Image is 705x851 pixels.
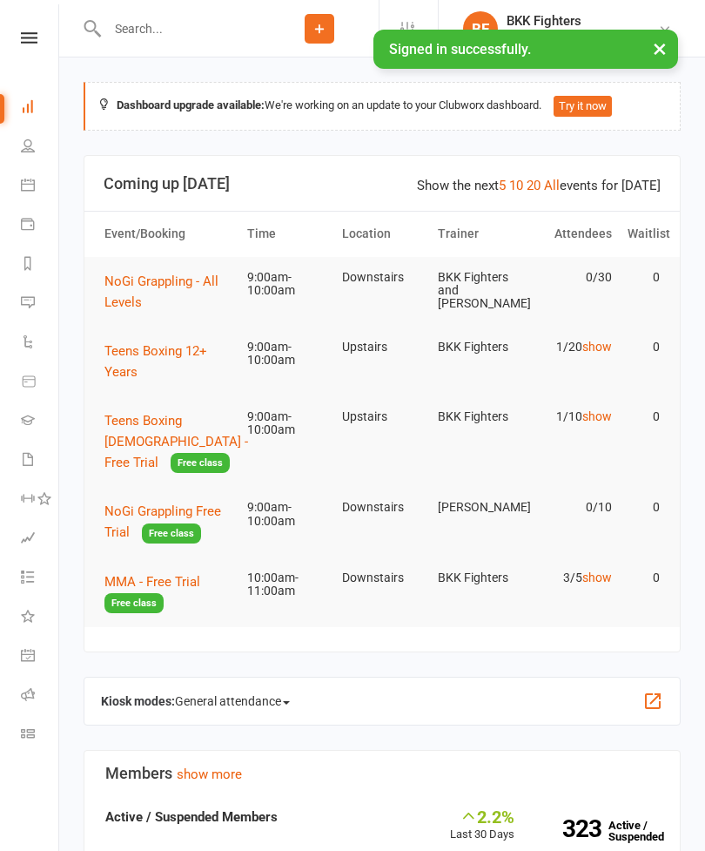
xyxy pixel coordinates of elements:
[239,487,334,542] td: 9:00am-10:00am
[21,363,60,402] a: Product Sales
[620,257,668,298] td: 0
[544,178,560,193] a: All
[239,557,334,612] td: 10:00am-11:00am
[105,809,278,825] strong: Active / Suspended Members
[21,89,60,128] a: Dashboard
[21,206,60,246] a: Payments
[525,487,620,528] td: 0/10
[334,487,429,528] td: Downstairs
[239,257,334,312] td: 9:00am-10:00am
[104,175,661,192] h3: Coming up [DATE]
[620,557,668,598] td: 0
[430,396,525,437] td: BKK Fighters
[430,327,525,368] td: BKK Fighters
[334,327,429,368] td: Upstairs
[21,677,60,716] a: Roll call kiosk mode
[509,178,523,193] a: 10
[525,557,620,598] td: 3/5
[430,557,525,598] td: BKK Fighters
[620,487,668,528] td: 0
[389,41,531,57] span: Signed in successfully.
[142,523,201,544] span: Free class
[117,98,265,111] strong: Dashboard upgrade available:
[450,807,514,826] div: 2.2%
[84,82,681,131] div: We're working on an update to your Clubworx dashboard.
[582,409,612,423] a: show
[507,13,658,29] div: BKK Fighters
[417,175,661,196] div: Show the next events for [DATE]
[104,343,207,380] span: Teens Boxing 12+ Years
[527,178,540,193] a: 20
[104,410,253,474] button: Teens Boxing [DEMOGRAPHIC_DATA] - Free TrialFree class
[21,167,60,206] a: Calendar
[177,767,242,782] a: show more
[582,571,612,584] a: show
[582,340,612,354] a: show
[104,341,232,382] button: Teens Boxing 12+ Years
[334,212,429,256] th: Location
[97,212,239,256] th: Event/Booking
[525,327,620,368] td: 1/20
[554,96,612,117] button: Try it now
[334,257,429,298] td: Downstairs
[334,396,429,437] td: Upstairs
[21,246,60,285] a: Reports
[21,716,60,755] a: Class kiosk mode
[507,29,658,44] div: BKK Fighters Colchester Ltd
[104,413,248,470] span: Teens Boxing [DEMOGRAPHIC_DATA] - Free Trial
[104,574,200,590] span: MMA - Free Trial
[525,396,620,437] td: 1/10
[430,257,525,325] td: BKK Fighters and [PERSON_NAME]
[171,453,230,473] span: Free class
[104,271,232,313] button: NoGi Grappling - All Levels
[21,638,60,677] a: General attendance kiosk mode
[463,11,498,46] div: BF
[21,128,60,167] a: People
[175,687,290,715] span: General attendance
[525,257,620,298] td: 0/30
[430,487,525,528] td: [PERSON_NAME]
[620,327,668,368] td: 0
[239,212,334,256] th: Time
[620,396,668,437] td: 0
[104,274,218,310] span: NoGi Grappling - All Levels
[525,212,620,256] th: Attendees
[104,503,221,540] span: NoGi Grappling Free Trial
[104,571,232,614] button: MMA - Free TrialFree class
[540,817,601,841] strong: 323
[450,807,514,844] div: Last 30 Days
[105,765,659,782] h3: Members
[102,17,260,41] input: Search...
[430,212,525,256] th: Trainer
[620,212,668,256] th: Waitlist
[104,501,232,544] button: NoGi Grappling Free TrialFree class
[101,694,175,708] strong: Kiosk modes:
[334,557,429,598] td: Downstairs
[104,593,164,613] span: Free class
[21,598,60,638] a: What's New
[644,30,675,67] button: ×
[21,520,60,559] a: Assessments
[239,327,334,382] td: 9:00am-10:00am
[239,396,334,451] td: 9:00am-10:00am
[499,178,506,193] a: 5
